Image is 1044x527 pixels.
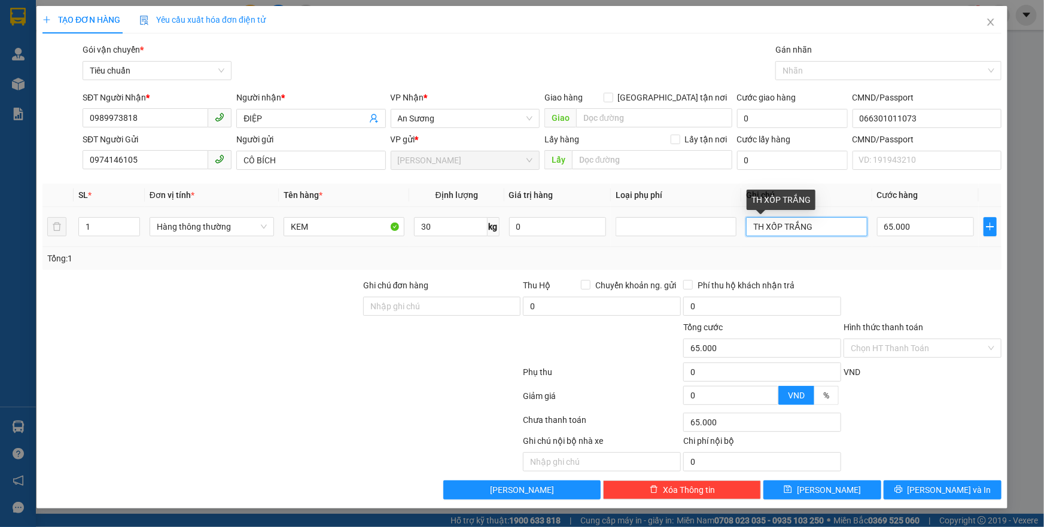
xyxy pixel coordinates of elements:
input: Dọc đường [572,150,732,169]
span: Giá trị hàng [509,190,553,200]
div: Tổng: 1 [47,252,403,265]
div: Người nhận [236,91,385,104]
span: phone [215,154,224,164]
span: Hàng thông thường [157,218,267,236]
span: TẠO ĐƠN HÀNG [42,15,120,25]
span: Giao [544,108,576,127]
button: deleteXóa Thông tin [603,480,761,499]
input: Ghi chú đơn hàng [363,297,521,316]
span: Tên hàng [284,190,322,200]
strong: Nhận: [23,87,164,218]
span: Gói vận chuyển [83,45,144,54]
span: Cước hàng [877,190,918,200]
input: Cước giao hàng [737,109,848,128]
div: Người gửi [236,133,385,146]
div: Chưa thanh toán [522,413,683,434]
input: Dọc đường [576,108,732,127]
span: plus [42,16,51,24]
label: Hình thức thanh toán [844,322,923,332]
span: save [784,485,792,495]
span: phuongthao.tienoanh - In: [66,59,162,80]
button: delete [47,217,66,236]
span: An Sương [398,109,532,127]
input: Cước lấy hàng [737,151,848,170]
label: Cước lấy hàng [737,135,791,144]
span: close [986,17,996,27]
span: delete [650,485,658,495]
span: Phí thu hộ khách nhận trả [693,279,799,292]
span: 19:40:14 [DATE] [77,69,147,80]
button: save[PERSON_NAME] [763,480,881,499]
span: Định lượng [436,190,478,200]
span: Gửi: [66,7,157,32]
button: plus [984,217,997,236]
input: Ghi Chú [746,217,867,236]
span: kg [488,217,500,236]
img: icon [139,16,149,25]
div: TH XỐP TRẮNG [747,190,815,210]
button: Close [974,6,1008,39]
label: Ghi chú đơn hàng [363,281,429,290]
span: Chuyển khoản ng. gửi [591,279,681,292]
span: [PERSON_NAME] [797,483,861,496]
span: [PERSON_NAME] và In [908,483,991,496]
span: % [823,391,829,400]
span: Cư Kuin [398,151,532,169]
div: VP gửi [391,133,540,146]
div: SĐT Người Gửi [83,133,232,146]
div: Ghi chú nội bộ nhà xe [523,434,681,452]
span: Lấy hàng [544,135,579,144]
span: Thu Hộ [523,281,550,290]
span: VP Nhận [391,93,424,102]
input: 0 [509,217,607,236]
div: CMND/Passport [853,91,1002,104]
span: Xóa Thông tin [663,483,715,496]
span: SL [78,190,88,200]
label: Cước giao hàng [737,93,796,102]
div: Chi phí nội bộ [683,434,841,452]
input: VD: Bàn, Ghế [284,217,404,236]
span: Yêu cầu xuất hóa đơn điện tử [139,15,266,25]
span: phone [215,112,224,122]
th: Ghi chú [741,184,872,207]
span: VND [844,367,860,377]
th: Loại phụ phí [611,184,741,207]
span: user-add [369,114,379,123]
div: SĐT Người Nhận [83,91,232,104]
button: [PERSON_NAME] [443,480,601,499]
span: VND [788,391,805,400]
span: Lấy tận nơi [680,133,732,146]
span: [GEOGRAPHIC_DATA] tận nơi [613,91,732,104]
span: TH1309250092 - [66,48,162,80]
span: Tiêu chuẩn [90,62,224,80]
span: [PERSON_NAME] [490,483,554,496]
div: Giảm giá [522,389,683,410]
input: Nhập ghi chú [523,452,681,471]
div: CMND/Passport [853,133,1002,146]
label: Gán nhãn [775,45,812,54]
span: printer [894,485,903,495]
span: Lấy [544,150,572,169]
span: [PERSON_NAME] [66,20,157,32]
span: Đơn vị tính [150,190,194,200]
button: printer[PERSON_NAME] và In [884,480,1002,499]
span: Tổng cước [683,322,723,332]
span: plus [984,222,996,231]
span: Giao hàng [544,93,583,102]
div: Phụ thu [522,365,683,386]
span: A ĐỨC - 0967073074 [66,35,159,45]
